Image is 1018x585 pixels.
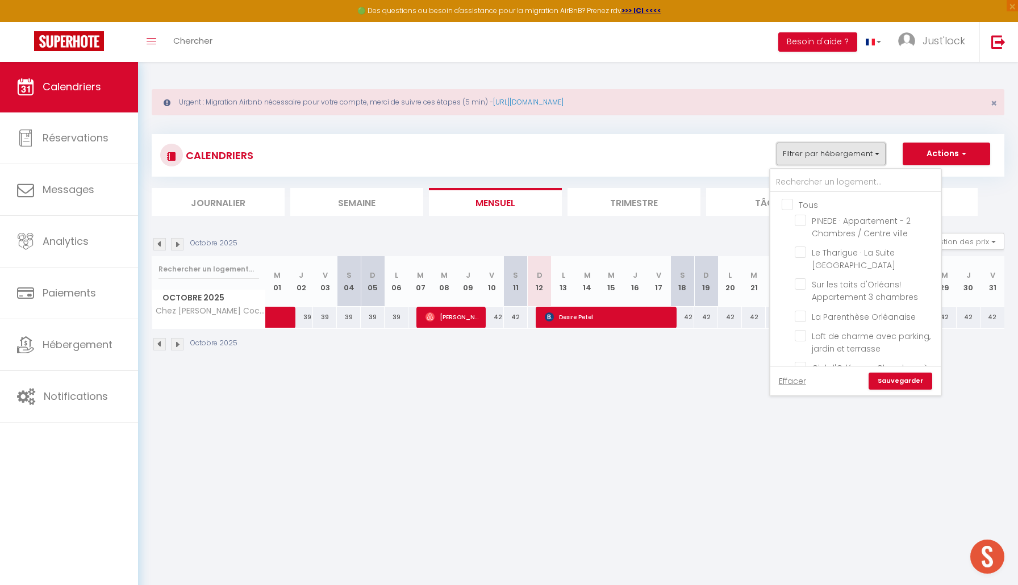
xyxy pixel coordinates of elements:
[545,306,672,328] span: Desire Petel
[647,256,671,307] th: 17
[728,270,732,281] abbr: L
[766,256,790,307] th: 22
[173,35,212,47] span: Chercher
[504,307,528,328] div: 42
[670,307,694,328] div: 42
[966,270,971,281] abbr: J
[608,270,615,281] abbr: M
[957,256,981,307] th: 30
[812,215,911,239] span: PINEDE · Appartement - 2 Chambres / Centre ville
[313,307,337,328] div: 39
[313,256,337,307] th: 03
[43,131,109,145] span: Réservations
[703,270,709,281] abbr: D
[933,256,957,307] th: 29
[575,256,599,307] th: 14
[981,256,1004,307] th: 31
[158,259,259,279] input: Rechercher un logement...
[552,256,575,307] th: 13
[923,34,965,48] span: Just'lock
[337,256,361,307] th: 04
[361,307,385,328] div: 39
[750,270,757,281] abbr: M
[361,256,385,307] th: 05
[456,256,480,307] th: 09
[903,143,990,165] button: Actions
[266,256,290,307] th: 01
[190,238,237,249] p: Octobre 2025
[562,270,565,281] abbr: L
[43,286,96,300] span: Paiements
[537,270,543,281] abbr: D
[670,256,694,307] th: 18
[869,373,932,390] a: Sauvegarder
[933,307,957,328] div: 42
[289,256,313,307] th: 02
[812,279,918,303] span: Sur les toits d'Orléans! Appartement 3 chambres
[385,307,408,328] div: 39
[991,96,997,110] span: ×
[981,307,1004,328] div: 42
[941,270,948,281] abbr: M
[920,233,1004,250] button: Gestion des prix
[777,143,886,165] button: Filtrer par hébergement
[480,307,504,328] div: 42
[441,270,448,281] abbr: M
[779,375,806,387] a: Effacer
[154,307,268,315] span: Chez [PERSON_NAME] Cocon Orléanais
[43,80,101,94] span: Calendriers
[706,188,839,216] li: Tâches
[584,270,591,281] abbr: M
[43,234,89,248] span: Analytics
[385,256,408,307] th: 06
[43,182,94,197] span: Messages
[190,338,237,349] p: Octobre 2025
[347,270,352,281] abbr: S
[432,256,456,307] th: 08
[990,270,995,281] abbr: V
[395,270,398,281] abbr: L
[337,307,361,328] div: 39
[152,188,285,216] li: Journalier
[323,270,328,281] abbr: V
[766,307,790,328] div: 42
[165,22,221,62] a: Chercher
[633,270,637,281] abbr: J
[742,307,766,328] div: 42
[656,270,661,281] abbr: V
[417,270,424,281] abbr: M
[599,256,623,307] th: 15
[742,256,766,307] th: 21
[504,256,528,307] th: 11
[991,98,997,108] button: Close
[621,6,661,15] a: >>> ICI <<<<
[970,540,1004,574] div: Ouvrir le chat
[623,256,647,307] th: 16
[370,270,376,281] abbr: D
[991,35,1006,49] img: logout
[152,89,1004,115] div: Urgent : Migration Airbnb nécessaire pour votre compte, merci de suivre ces étapes (5 min) -
[489,270,494,281] abbr: V
[408,256,432,307] th: 07
[957,307,981,328] div: 42
[44,389,108,403] span: Notifications
[466,270,470,281] abbr: J
[812,247,895,271] span: Le Tharigue · La Suite [GEOGRAPHIC_DATA]
[513,270,518,281] abbr: S
[568,188,700,216] li: Trimestre
[528,256,552,307] th: 12
[480,256,504,307] th: 10
[183,143,253,168] h3: CALENDRIERS
[718,256,742,307] th: 20
[493,97,564,107] a: [URL][DOMAIN_NAME]
[274,270,281,281] abbr: M
[34,31,104,51] img: Super Booking
[770,172,941,193] input: Rechercher un logement...
[680,270,685,281] abbr: S
[290,188,423,216] li: Semaine
[694,307,718,328] div: 42
[694,256,718,307] th: 19
[812,331,931,354] span: Loft de charme avec parking, jardin et terrasse
[43,337,112,352] span: Hébergement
